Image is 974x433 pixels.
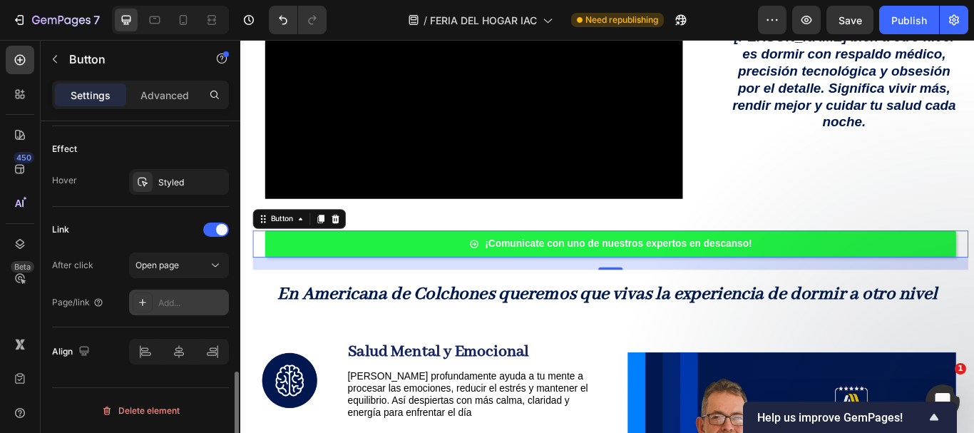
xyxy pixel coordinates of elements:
span: Open page [135,260,179,270]
div: Publish [891,13,927,28]
strong: Salud Mental y Emocional [125,352,337,376]
div: Page/link [52,296,104,309]
div: 450 [14,152,34,163]
span: 1 [955,363,966,375]
div: Align [52,342,93,362]
span: Need republishing [585,14,658,26]
button: Delete element [52,399,229,422]
iframe: Intercom live chat [926,384,960,419]
button: Publish [879,6,939,34]
span: Save [839,14,862,26]
span: En Americana de Colchones queremos que vivas la experiencia de dormir a otro nivel [43,284,813,310]
p: Button [69,51,190,68]
p: Settings [71,88,111,103]
strong: ¡Comunicate con uno de nuestros expertos en descanso! [285,232,597,244]
button: Save [826,6,873,34]
div: After click [52,259,93,272]
p: Advanced [140,88,189,103]
iframe: Design area [240,40,974,433]
div: Hover [52,174,77,187]
span: Help us improve GemPages! [757,411,926,424]
button: Open page [129,253,229,278]
button: <p><span style="background-color:rgba(0,0,0,0);color:#FFFFFF;font-size:16px;"><strong>¡Comunicate... [29,223,834,255]
button: Show survey - Help us improve GemPages! [757,409,943,426]
div: Styled [158,176,225,189]
div: Link [52,223,69,236]
div: Beta [11,261,34,272]
p: 7 [93,11,100,29]
div: Button [32,203,64,215]
div: Undo/Redo [269,6,327,34]
div: Delete element [101,402,180,419]
span: FERIA DEL HOGAR IAC [430,13,537,28]
div: Effect [52,143,77,156]
div: Add... [158,297,225,310]
button: 7 [6,6,106,34]
span: / [424,13,427,28]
